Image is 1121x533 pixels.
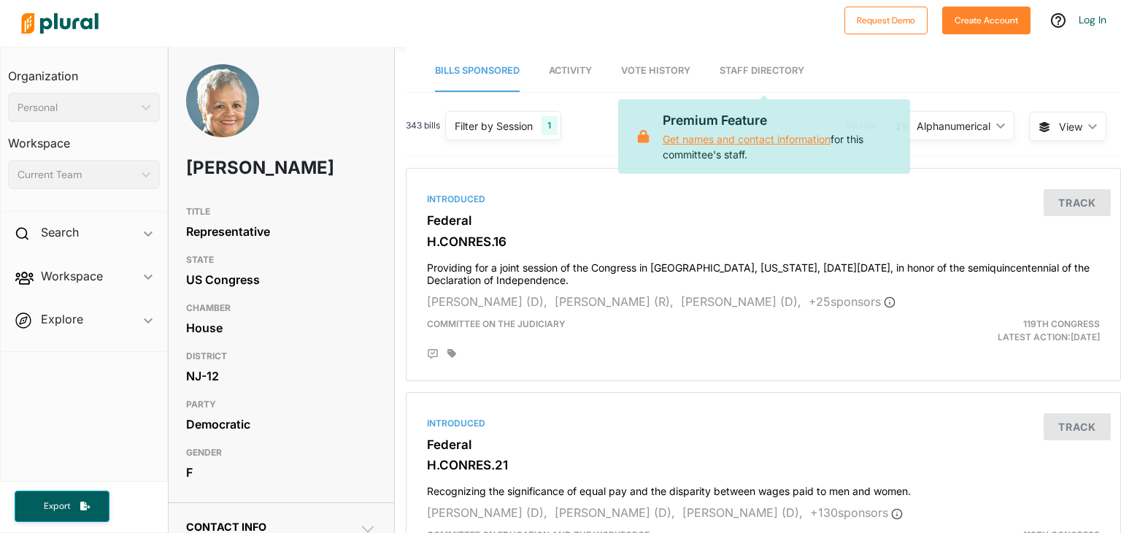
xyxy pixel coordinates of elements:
[549,65,592,76] span: Activity
[427,348,439,360] div: Add Position Statement
[427,458,1100,472] h3: H.CONRES.21
[427,193,1100,206] div: Introduced
[186,317,377,339] div: House
[435,50,520,92] a: Bills Sponsored
[186,413,377,435] div: Democratic
[681,294,801,309] span: [PERSON_NAME] (D),
[427,234,1100,249] h3: H.CONRES.16
[621,50,690,92] a: Vote History
[663,111,898,130] p: Premium Feature
[809,294,895,309] span: + 25 sponsor s
[186,521,266,533] span: Contact Info
[682,505,803,520] span: [PERSON_NAME] (D),
[455,118,533,134] div: Filter by Session
[186,396,377,413] h3: PARTY
[427,478,1100,498] h4: Recognizing the significance of equal pay and the disparity between wages paid to men and women.
[942,7,1031,34] button: Create Account
[555,294,674,309] span: [PERSON_NAME] (R),
[555,505,675,520] span: [PERSON_NAME] (D),
[8,55,160,87] h3: Organization
[844,7,928,34] button: Request Demo
[917,118,990,134] div: Alphanumerical
[810,505,903,520] span: + 130 sponsor s
[427,417,1100,430] div: Introduced
[427,255,1100,287] h4: Providing for a joint session of the Congress in [GEOGRAPHIC_DATA], [US_STATE], [DATE][DATE], in ...
[18,167,136,183] div: Current Team
[663,133,831,145] a: Get names and contact information
[406,119,440,132] span: 343 bills
[1079,13,1106,26] a: Log In
[186,251,377,269] h3: STATE
[879,318,1111,344] div: Latest Action: [DATE]
[427,318,566,329] span: Committee on the Judiciary
[34,500,80,513] span: Export
[186,444,377,461] h3: GENDER
[186,461,377,483] div: F
[186,203,377,221] h3: TITLE
[427,437,1100,452] h3: Federal
[1059,119,1082,134] span: View
[186,348,377,365] h3: DISTRICT
[435,65,520,76] span: Bills Sponsored
[1044,413,1111,440] button: Track
[8,122,160,154] h3: Workspace
[18,100,136,115] div: Personal
[15,491,109,522] button: Export
[41,224,79,240] h2: Search
[427,213,1100,228] h3: Federal
[621,65,690,76] span: Vote History
[186,146,301,190] h1: [PERSON_NAME]
[186,269,377,291] div: US Congress
[447,348,456,358] div: Add tags
[427,505,547,520] span: [PERSON_NAME] (D),
[663,111,898,162] p: for this committee's staff.
[844,12,928,27] a: Request Demo
[549,50,592,92] a: Activity
[542,116,557,135] div: 1
[186,365,377,387] div: NJ-12
[1023,318,1100,329] span: 119th Congress
[186,221,377,242] div: Representative
[942,12,1031,27] a: Create Account
[427,294,547,309] span: [PERSON_NAME] (D),
[186,64,259,153] img: Headshot of Bonnie Watson Coleman
[720,50,804,92] a: Staff Directory
[1044,189,1111,216] button: Track
[186,299,377,317] h3: CHAMBER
